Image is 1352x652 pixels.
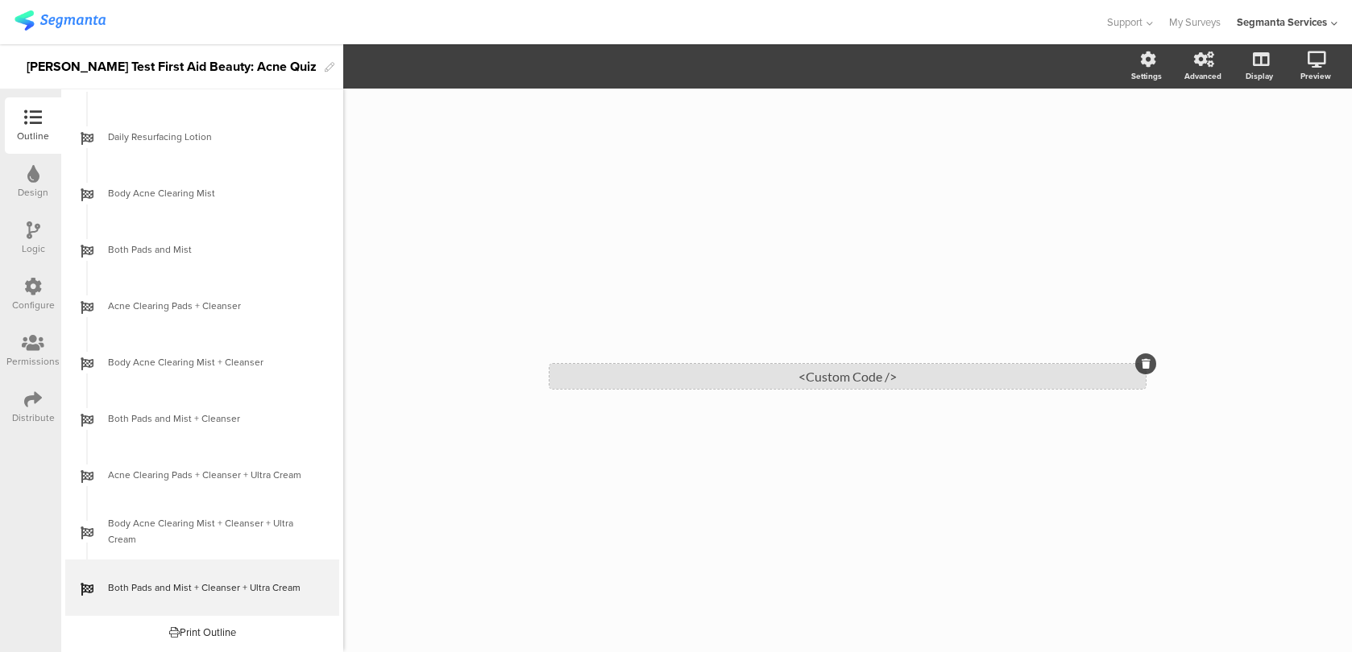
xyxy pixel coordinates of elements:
[169,625,236,640] div: Print Outline
[65,109,339,165] a: Daily Resurfacing Lotion
[65,334,339,390] a: Body Acne Clearing Mist + Cleanser
[108,411,314,427] span: Both Pads and Mist + Cleanser
[12,411,55,425] div: Distribute
[108,241,314,258] span: Both Pads and Mist
[65,221,339,278] a: Both Pads and Mist
[1107,14,1143,30] span: Support
[65,503,339,559] a: Body Acne Clearing Mist + Cleanser + Ultra Cream
[1246,70,1273,82] div: Display
[17,129,49,143] div: Outline
[108,467,314,483] span: Acne Clearing Pads + Cleanser + Ultra Cream
[550,364,1146,389] div: <Custom Code />
[1300,70,1331,82] div: Preview
[1131,70,1162,82] div: Settings
[108,580,314,596] span: Both Pads and Mist + Cleanser + Ultra Cream
[65,165,339,221] a: Body Acne Clearing Mist
[1184,70,1221,82] div: Advanced
[108,354,314,370] span: Body Acne Clearing Mist + Cleanser
[1237,14,1327,30] div: Segmanta Services
[15,10,106,31] img: segmanta logo
[65,447,339,503] a: Acne Clearing Pads + Cleanser + Ultra Cream
[108,298,314,314] span: Acne Clearing Pads + Cleanser
[27,54,317,80] div: [PERSON_NAME] Test First Aid Beauty: Acne Quiz
[6,354,60,369] div: Permissions
[22,241,45,256] div: Logic
[108,185,314,201] span: Body Acne Clearing Mist
[65,390,339,447] a: Both Pads and Mist + Cleanser
[12,298,55,312] div: Configure
[108,515,314,547] span: Body Acne Clearing Mist + Cleanser + Ultra Cream
[18,185,48,200] div: Design
[108,129,314,145] span: Daily Resurfacing Lotion
[65,278,339,334] a: Acne Clearing Pads + Cleanser
[65,559,339,616] a: Both Pads and Mist + Cleanser + Ultra Cream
